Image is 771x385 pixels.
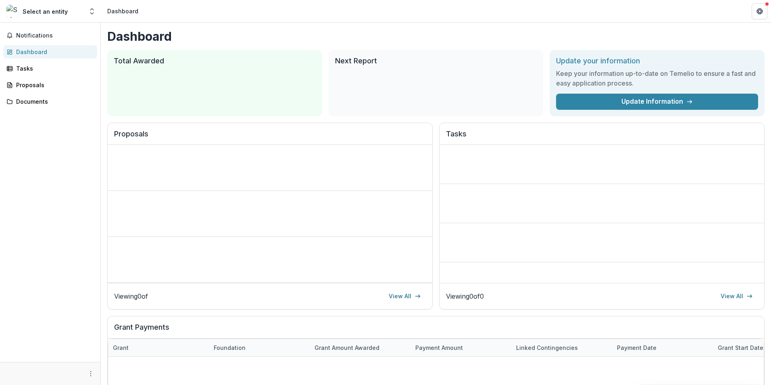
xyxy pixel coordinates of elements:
h2: Update your information [556,56,758,65]
div: Dashboard [107,7,138,15]
div: Proposals [16,81,91,89]
a: Documents [3,95,97,108]
a: Tasks [3,62,97,75]
img: Select an entity [6,5,19,18]
button: Open entity switcher [86,3,98,19]
span: Notifications [16,32,94,39]
h3: Keep your information up-to-date on Temelio to ensure a fast and easy application process. [556,69,758,88]
h1: Dashboard [107,29,765,44]
h2: Total Awarded [114,56,316,65]
p: Viewing 0 of 0 [446,291,484,301]
h2: Proposals [114,130,426,145]
button: Notifications [3,29,97,42]
p: Viewing 0 of [114,291,148,301]
button: Get Help [752,3,768,19]
nav: breadcrumb [104,5,142,17]
div: Select an entity [23,7,68,16]
a: View All [384,290,426,303]
a: Proposals [3,78,97,92]
a: Dashboard [3,45,97,59]
h2: Tasks [446,130,758,145]
a: View All [716,290,758,303]
button: More [86,369,96,379]
h2: Next Report [335,56,537,65]
div: Tasks [16,64,91,73]
div: Dashboard [16,48,91,56]
h2: Grant Payments [114,323,758,338]
a: Update Information [556,94,758,110]
div: Documents [16,97,91,106]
